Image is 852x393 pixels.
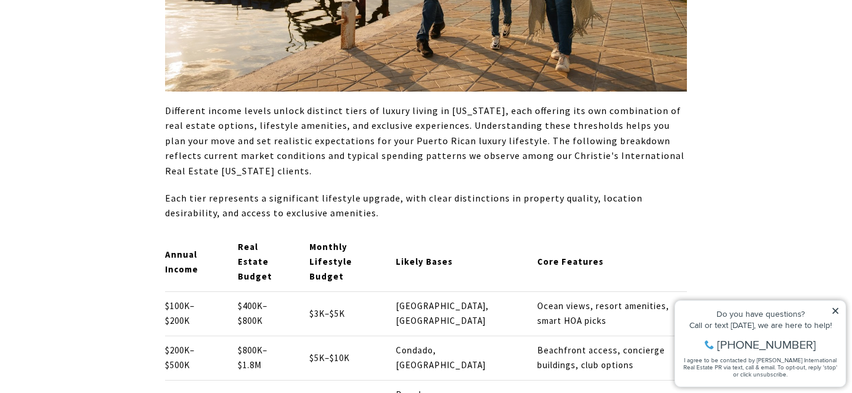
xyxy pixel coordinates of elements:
[396,256,453,267] strong: Likely Bases
[12,38,171,46] div: Call or text [DATE], we are here to help!
[238,299,289,329] p: $400K–$800K
[309,241,352,282] strong: Monthly Lifestyle Budget
[15,73,169,95] span: I agree to be contacted by [PERSON_NAME] International Real Estate PR via text, call & email. To ...
[396,299,517,329] p: [GEOGRAPHIC_DATA], [GEOGRAPHIC_DATA]
[165,191,687,221] p: Each tier represents a significant lifestyle upgrade, with clear distinctions in property quality...
[165,299,218,329] p: $100K–$200K
[309,307,376,321] p: $3K–$5K
[49,56,147,67] span: [PHONE_NUMBER]
[537,256,603,267] strong: Core Features
[12,27,171,35] div: Do you have questions?
[537,299,687,329] p: Ocean views, resort amenities, smart HOA picks
[537,343,687,373] p: Beachfront access, concierge buildings, club options
[165,103,687,179] p: Different income levels unlock distinct tiers of luxury living in [US_STATE], each offering its o...
[238,241,272,282] strong: Real Estate Budget
[238,343,289,373] p: $800K–$1.8M
[165,343,218,373] p: $200K–$500K
[396,343,517,373] p: Condado, [GEOGRAPHIC_DATA]
[309,351,376,366] p: $5K–$10K
[165,249,198,275] strong: Annual Income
